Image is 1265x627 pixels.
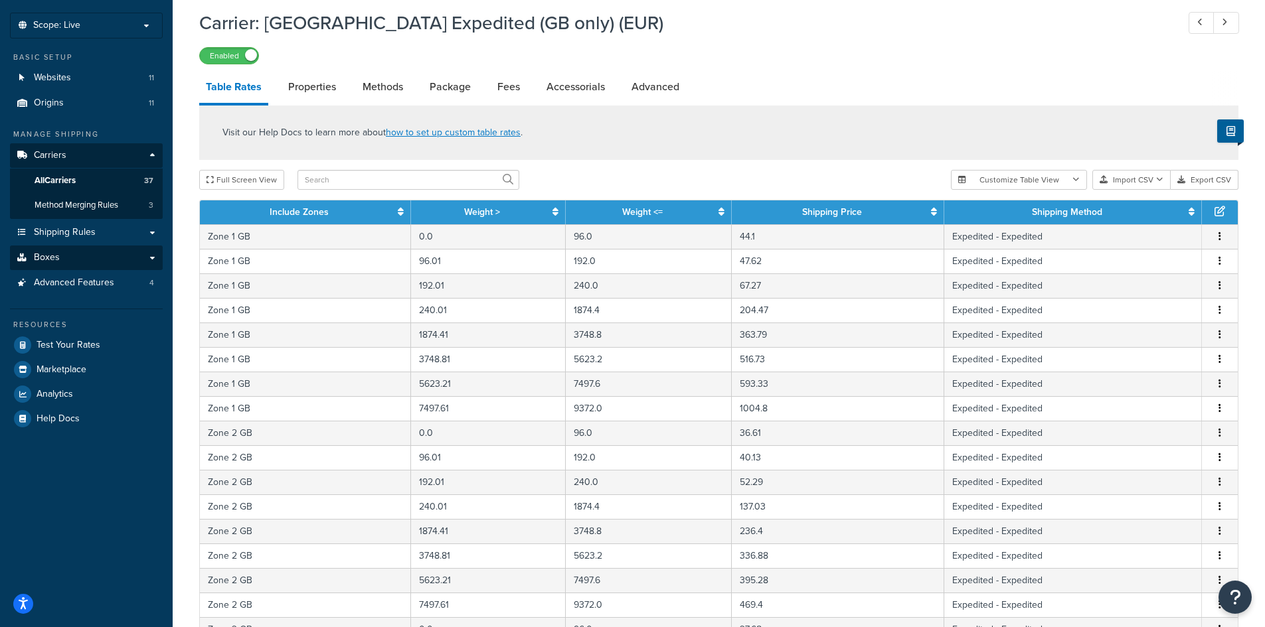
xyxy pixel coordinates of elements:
td: 5623.21 [411,568,566,592]
td: Expedited - Expedited [944,519,1202,543]
span: Origins [34,98,64,109]
li: Origins [10,91,163,115]
td: 3748.81 [411,543,566,568]
td: 44.1 [732,224,944,249]
td: 7497.61 [411,592,566,617]
td: Zone 1 GB [200,396,411,421]
td: 3748.81 [411,347,566,372]
span: Analytics [37,389,73,400]
span: 11 [149,72,154,84]
span: Method Merging Rules [35,200,118,211]
td: 7497.6 [566,568,732,592]
td: 236.4 [732,519,944,543]
span: Test Your Rates [37,340,100,351]
td: Expedited - Expedited [944,372,1202,396]
td: Zone 1 GB [200,322,411,347]
td: 1874.41 [411,519,566,543]
li: Advanced Features [10,271,163,295]
td: Zone 1 GB [200,298,411,322]
a: AllCarriers37 [10,169,163,193]
td: Expedited - Expedited [944,298,1202,322]
a: Shipping Method [1032,205,1102,219]
span: Websites [34,72,71,84]
a: Shipping Rules [10,220,163,245]
a: Method Merging Rules3 [10,193,163,218]
a: Carriers [10,143,163,168]
span: Boxes [34,252,60,263]
td: Expedited - Expedited [944,421,1202,445]
td: 1874.4 [566,494,732,519]
td: 240.01 [411,494,566,519]
td: Expedited - Expedited [944,396,1202,421]
h1: Carrier: [GEOGRAPHIC_DATA] Expedited (GB only) (EUR) [199,10,1164,36]
a: Weight > [464,205,500,219]
td: 3748.8 [566,322,732,347]
span: Carriers [34,150,66,161]
button: Open Resource Center [1219,581,1252,614]
td: Zone 2 GB [200,421,411,445]
button: Full Screen View [199,170,284,190]
p: Visit our Help Docs to learn more about . [222,125,523,140]
a: Marketplace [10,358,163,382]
td: 240.01 [411,298,566,322]
td: 7497.61 [411,396,566,421]
td: Expedited - Expedited [944,249,1202,273]
td: 3748.8 [566,519,732,543]
a: Shipping Price [802,205,862,219]
td: 36.61 [732,421,944,445]
label: Enabled [200,48,258,64]
td: Zone 2 GB [200,519,411,543]
a: Websites11 [10,66,163,90]
td: 7497.6 [566,372,732,396]
td: 137.03 [732,494,944,519]
span: 4 [149,277,154,289]
td: 96.0 [566,421,732,445]
td: Zone 1 GB [200,273,411,298]
td: 5623.2 [566,543,732,568]
td: Expedited - Expedited [944,322,1202,347]
a: Table Rates [199,71,268,105]
td: 1874.4 [566,298,732,322]
span: Help Docs [37,413,80,425]
a: Accessorials [540,71,612,103]
a: Methods [356,71,410,103]
td: Zone 1 GB [200,347,411,372]
td: 96.0 [566,224,732,249]
li: Carriers [10,143,163,219]
span: 3 [149,200,153,211]
td: 0.0 [411,421,566,445]
span: Shipping Rules [34,227,96,238]
td: Zone 2 GB [200,445,411,470]
td: 204.47 [732,298,944,322]
td: 9372.0 [566,396,732,421]
a: Next Record [1213,12,1239,34]
td: 469.4 [732,592,944,617]
div: Resources [10,319,163,330]
a: Help Docs [10,407,163,431]
span: 11 [149,98,154,109]
a: Properties [282,71,343,103]
td: 593.33 [732,372,944,396]
td: Zone 2 GB [200,568,411,592]
td: 336.88 [732,543,944,568]
td: 192.01 [411,470,566,494]
td: 192.0 [566,249,732,273]
td: 240.0 [566,273,732,298]
td: Expedited - Expedited [944,224,1202,249]
td: 1874.41 [411,322,566,347]
button: Export CSV [1171,170,1238,190]
a: Advanced Features4 [10,271,163,295]
td: Zone 1 GB [200,249,411,273]
a: how to set up custom table rates [386,125,521,139]
input: Search [297,170,519,190]
td: 5623.21 [411,372,566,396]
a: Package [423,71,477,103]
a: Analytics [10,382,163,406]
td: 395.28 [732,568,944,592]
li: Boxes [10,245,163,270]
td: Zone 2 GB [200,470,411,494]
td: 363.79 [732,322,944,347]
a: Previous Record [1189,12,1215,34]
